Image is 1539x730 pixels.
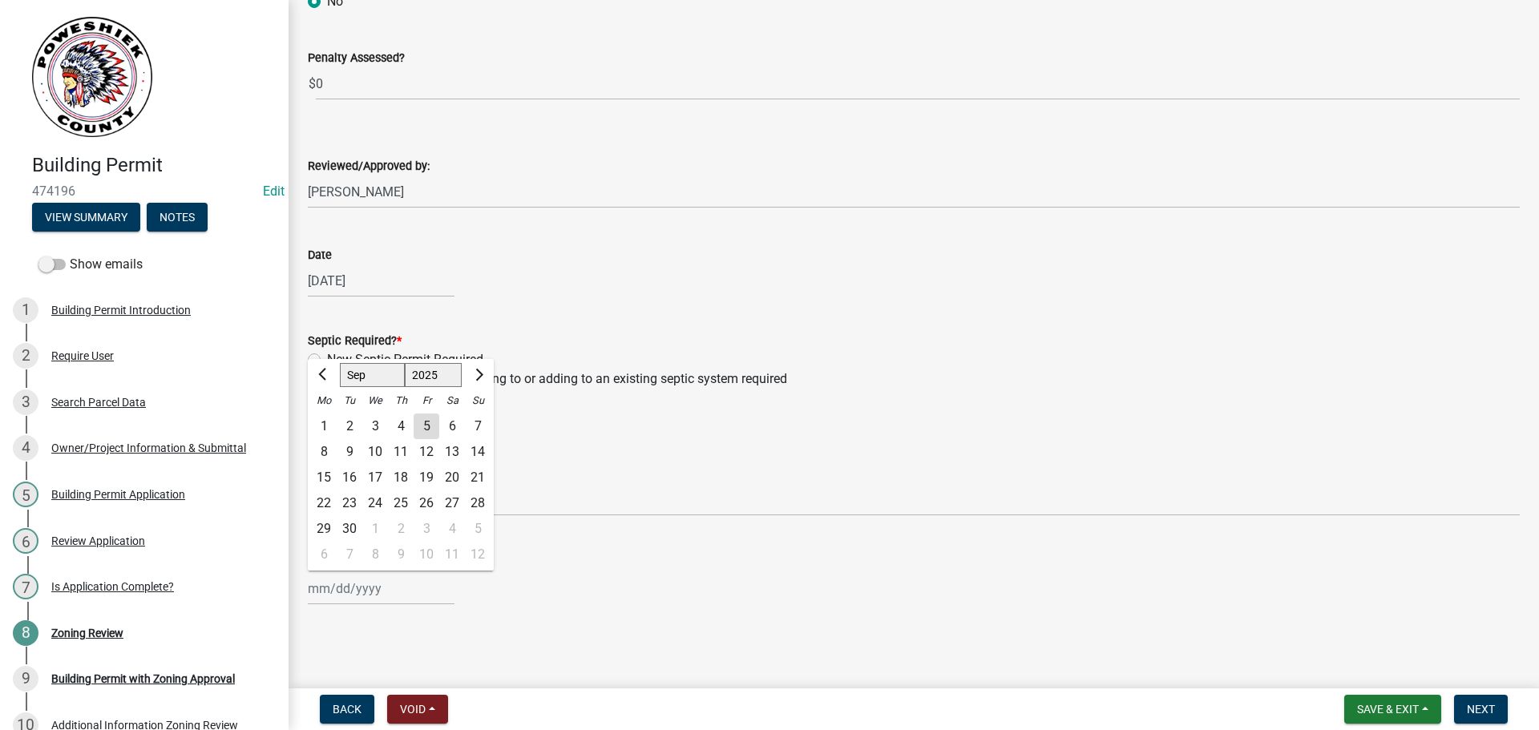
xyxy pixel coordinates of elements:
[465,490,491,516] div: 28
[388,542,414,567] div: 9
[311,490,337,516] div: Monday, September 22, 2025
[439,413,465,439] div: 6
[388,413,414,439] div: 4
[314,362,333,388] button: Previous month
[308,53,405,64] label: Penalty Assessed?
[414,490,439,516] div: 26
[51,535,145,546] div: Review Application
[337,413,362,439] div: Tuesday, September 2, 2025
[388,465,414,490] div: 18
[465,542,491,567] div: Sunday, October 12, 2025
[465,516,491,542] div: 5
[465,439,491,465] div: Sunday, September 14, 2025
[311,490,337,516] div: 22
[337,465,362,490] div: 16
[388,516,414,542] div: 2
[38,255,143,274] label: Show emails
[311,542,337,567] div: Monday, October 6, 2025
[13,528,38,554] div: 6
[465,439,491,465] div: 14
[439,465,465,490] div: Saturday, September 20, 2025
[439,439,465,465] div: 13
[51,581,174,592] div: Is Application Complete?
[333,703,362,716] span: Back
[414,439,439,465] div: Friday, September 12, 2025
[1467,703,1495,716] span: Next
[414,465,439,490] div: Friday, September 19, 2025
[362,542,388,567] div: Wednesday, October 8, 2025
[337,388,362,413] div: Tu
[362,465,388,490] div: Wednesday, September 17, 2025
[308,67,317,100] span: $
[362,516,388,542] div: Wednesday, October 1, 2025
[388,542,414,567] div: Thursday, October 9, 2025
[311,516,337,542] div: Monday, September 29, 2025
[439,516,465,542] div: 4
[400,703,426,716] span: Void
[388,516,414,542] div: Thursday, October 2, 2025
[308,264,454,297] input: mm/dd/yyyy
[362,465,388,490] div: 17
[414,516,439,542] div: Friday, October 3, 2025
[311,465,337,490] div: 15
[337,490,362,516] div: 23
[414,413,439,439] div: 5
[414,413,439,439] div: Friday, September 5, 2025
[308,336,402,347] label: Septic Required?
[308,572,454,605] input: mm/dd/yyyy
[32,184,256,199] span: 474196
[327,369,787,389] label: Sanitarian approval for hooking to or adding to an existing septic system required
[362,413,388,439] div: 3
[51,350,114,361] div: Require User
[13,666,38,692] div: 9
[362,413,388,439] div: Wednesday, September 3, 2025
[439,542,465,567] div: 11
[465,465,491,490] div: 21
[362,439,388,465] div: Wednesday, September 10, 2025
[51,489,185,500] div: Building Permit Application
[414,465,439,490] div: 19
[337,439,362,465] div: 9
[337,490,362,516] div: Tuesday, September 23, 2025
[147,203,208,232] button: Notes
[414,542,439,567] div: Friday, October 10, 2025
[308,250,332,261] label: Date
[337,516,362,542] div: 30
[51,305,191,316] div: Building Permit Introduction
[337,516,362,542] div: Tuesday, September 30, 2025
[388,465,414,490] div: Thursday, September 18, 2025
[311,516,337,542] div: 29
[13,389,38,415] div: 3
[414,516,439,542] div: 3
[320,695,374,724] button: Back
[311,439,337,465] div: 8
[465,413,491,439] div: Sunday, September 7, 2025
[147,212,208,224] wm-modal-confirm: Notes
[439,516,465,542] div: Saturday, October 4, 2025
[337,542,362,567] div: 7
[311,542,337,567] div: 6
[362,542,388,567] div: 8
[13,343,38,369] div: 2
[465,413,491,439] div: 7
[311,413,337,439] div: 1
[388,439,414,465] div: 11
[439,542,465,567] div: Saturday, October 11, 2025
[388,439,414,465] div: Thursday, September 11, 2025
[1357,703,1419,716] span: Save & Exit
[263,184,285,199] wm-modal-confirm: Edit Application Number
[32,17,152,137] img: Poweshiek County, IA
[337,413,362,439] div: 2
[51,397,146,408] div: Search Parcel Data
[13,574,38,599] div: 7
[387,695,448,724] button: Void
[337,542,362,567] div: Tuesday, October 7, 2025
[362,516,388,542] div: 1
[414,490,439,516] div: Friday, September 26, 2025
[263,184,285,199] a: Edit
[439,413,465,439] div: Saturday, September 6, 2025
[311,388,337,413] div: Mo
[311,465,337,490] div: Monday, September 15, 2025
[439,490,465,516] div: Saturday, September 27, 2025
[405,363,463,387] select: Select year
